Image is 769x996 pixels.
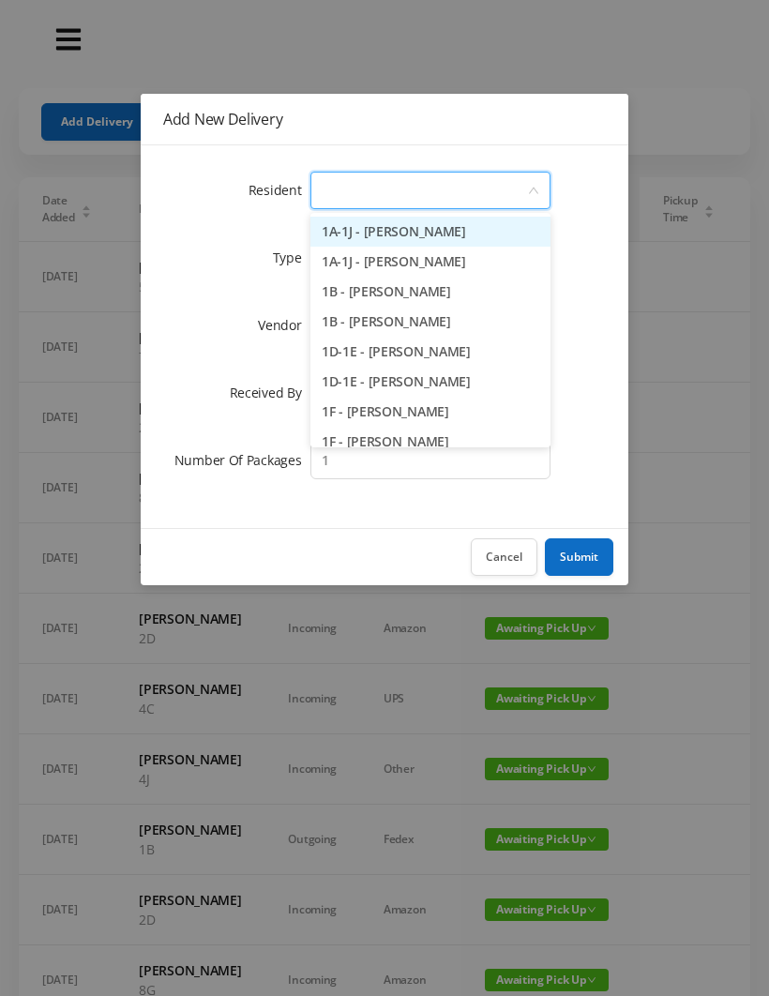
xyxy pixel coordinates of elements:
[310,367,550,397] li: 1D-1E - [PERSON_NAME]
[310,427,550,457] li: 1F - [PERSON_NAME]
[471,538,537,576] button: Cancel
[273,249,311,266] label: Type
[310,337,550,367] li: 1D-1E - [PERSON_NAME]
[310,397,550,427] li: 1F - [PERSON_NAME]
[163,168,606,483] form: Add New Delivery
[545,538,613,576] button: Submit
[249,181,311,199] label: Resident
[310,247,550,277] li: 1A-1J - [PERSON_NAME]
[163,109,606,129] div: Add New Delivery
[310,217,550,247] li: 1A-1J - [PERSON_NAME]
[528,185,539,198] i: icon: down
[310,277,550,307] li: 1B - [PERSON_NAME]
[174,451,311,469] label: Number Of Packages
[310,307,550,337] li: 1B - [PERSON_NAME]
[230,384,311,401] label: Received By
[258,316,310,334] label: Vendor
